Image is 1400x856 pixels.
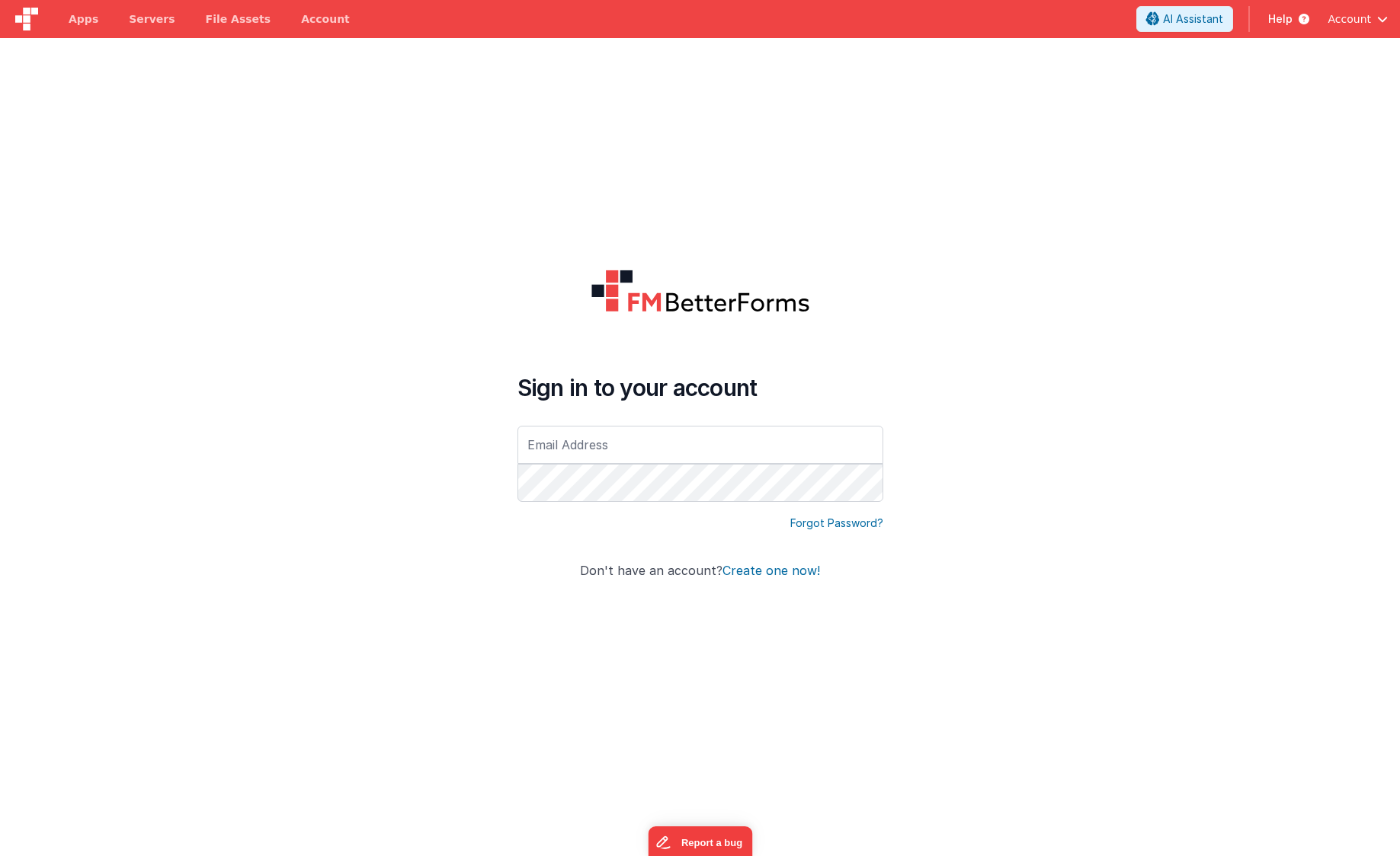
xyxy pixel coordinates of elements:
span: Apps [69,11,98,27]
input: Email Address [517,426,883,464]
h4: Don't have an account? [517,564,883,578]
span: AI Assistant [1163,11,1223,27]
span: Help [1268,11,1293,27]
h4: Sign in to your account [517,374,883,401]
button: Create one now! [722,564,820,578]
span: Account [1328,11,1371,27]
span: File Assets [206,11,271,27]
span: Servers [129,11,175,27]
button: Account [1328,11,1388,27]
button: AI Assistant [1136,6,1233,32]
a: Forgot Password? [790,516,883,531]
